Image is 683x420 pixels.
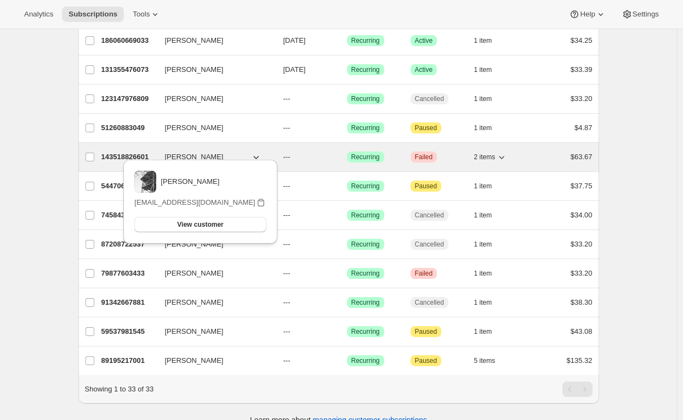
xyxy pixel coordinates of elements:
span: [PERSON_NAME] [165,152,224,163]
button: Tools [126,7,167,22]
button: 2 items [474,149,508,165]
span: [DATE] [283,65,306,74]
p: 74584391785 [101,210,156,221]
span: 1 item [474,211,492,220]
button: 1 item [474,178,504,194]
span: Recurring [351,298,380,307]
span: Recurring [351,211,380,220]
span: Recurring [351,269,380,278]
span: [PERSON_NAME] [165,326,224,337]
span: Cancelled [415,94,444,103]
div: 186060669033[PERSON_NAME][DATE]SuccessRecurringSuccessActive1 item$34.25 [101,33,593,48]
nav: Pagination [562,382,593,397]
button: 1 item [474,33,504,48]
span: 1 item [474,36,492,45]
span: Recurring [351,36,380,45]
span: 1 item [474,182,492,191]
span: 1 item [474,327,492,336]
span: [PERSON_NAME] [165,122,224,133]
span: --- [283,298,291,306]
span: [DATE] [283,36,306,44]
span: $33.20 [571,240,593,248]
button: 1 item [474,324,504,339]
span: Paused [415,182,437,191]
span: View customer [177,220,223,229]
span: 1 item [474,269,492,278]
span: Recurring [351,124,380,132]
span: Failed [415,269,433,278]
span: Recurring [351,153,380,161]
button: [PERSON_NAME] [158,294,268,311]
p: 59537981545 [101,326,156,337]
div: 87208722537[PERSON_NAME]---SuccessRecurringCancelled1 item$33.20 [101,237,593,252]
button: Help [562,7,612,22]
p: 123147976809 [101,93,156,104]
span: $4.87 [574,124,593,132]
button: 1 item [474,295,504,310]
span: [PERSON_NAME] [165,297,224,308]
p: 79877603433 [101,268,156,279]
span: 1 item [474,65,492,74]
button: [PERSON_NAME] [158,119,268,137]
span: Analytics [24,10,53,19]
button: [PERSON_NAME] [158,265,268,282]
button: Subscriptions [62,7,124,22]
span: $33.20 [571,94,593,103]
span: --- [283,153,291,161]
button: View customer [134,217,266,232]
button: 5 items [474,353,508,368]
button: [PERSON_NAME] [158,61,268,79]
span: [PERSON_NAME] [165,93,224,104]
span: Paused [415,124,437,132]
button: 1 item [474,91,504,107]
span: --- [283,240,291,248]
div: 123147976809[PERSON_NAME]---SuccessRecurringCancelled1 item$33.20 [101,91,593,107]
span: $63.67 [571,153,593,161]
span: Settings [633,10,659,19]
div: 91342667881[PERSON_NAME]---SuccessRecurringCancelled1 item$38.30 [101,295,593,310]
p: 51260883049 [101,122,156,133]
span: $33.20 [571,269,593,277]
div: 74584391785[PERSON_NAME]---SuccessRecurringCancelled1 item$34.00 [101,208,593,223]
span: --- [283,356,291,365]
span: $37.75 [571,182,593,190]
span: Cancelled [415,240,444,249]
span: 1 item [474,124,492,132]
button: 1 item [474,237,504,252]
div: 54470672489[PERSON_NAME]---SuccessRecurringAttentionPaused1 item$37.75 [101,178,593,194]
span: Paused [415,356,437,365]
span: Recurring [351,65,380,74]
span: Cancelled [415,211,444,220]
span: Active [415,36,433,45]
div: 143518826601[PERSON_NAME]---SuccessRecurringCriticalFailed2 items$63.67 [101,149,593,165]
span: Recurring [351,327,380,336]
p: 186060669033 [101,35,156,46]
span: Subscriptions [69,10,117,19]
span: Paused [415,327,437,336]
p: [EMAIL_ADDRESS][DOMAIN_NAME] [134,197,255,208]
span: [PERSON_NAME] [165,64,224,75]
button: [PERSON_NAME] [158,90,268,108]
span: --- [283,269,291,277]
span: [PERSON_NAME] [165,35,224,46]
span: 1 item [474,94,492,103]
div: 79877603433[PERSON_NAME]---SuccessRecurringCriticalFailed1 item$33.20 [101,266,593,281]
span: --- [283,94,291,103]
button: [PERSON_NAME] [158,352,268,369]
span: Failed [415,153,433,161]
span: --- [283,327,291,335]
button: Settings [615,7,665,22]
span: Help [580,10,595,19]
span: Recurring [351,356,380,365]
span: $34.25 [571,36,593,44]
div: 59537981545[PERSON_NAME]---SuccessRecurringAttentionPaused1 item$43.08 [101,324,593,339]
span: $38.30 [571,298,593,306]
button: 1 item [474,120,504,136]
p: [PERSON_NAME] [161,176,219,187]
span: $43.08 [571,327,593,335]
span: 5 items [474,356,496,365]
span: --- [283,211,291,219]
span: Cancelled [415,298,444,307]
span: $135.32 [567,356,593,365]
span: Active [415,65,433,74]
